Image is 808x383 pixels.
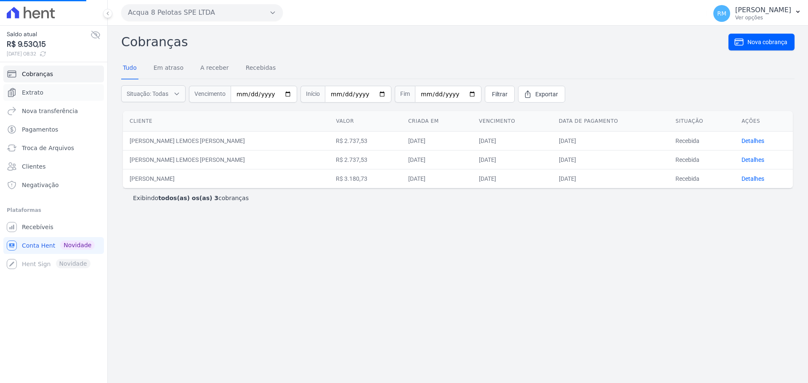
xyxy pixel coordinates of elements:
div: Plataformas [7,205,101,215]
span: [DATE] 08:32 [7,50,90,58]
a: Nova transferência [3,103,104,119]
td: R$ 2.737,53 [329,131,401,150]
a: A receber [199,58,231,79]
span: Troca de Arquivos [22,144,74,152]
p: Exibindo cobranças [133,194,249,202]
a: Filtrar [485,86,515,103]
a: Clientes [3,158,104,175]
td: [DATE] [472,131,552,150]
a: Tudo [121,58,138,79]
a: Detalhes [742,137,764,144]
span: Exportar [535,90,558,98]
td: [PERSON_NAME] LEMOES [PERSON_NAME] [123,131,329,150]
b: todos(as) os(as) 3 [158,195,218,201]
th: Ações [735,111,793,132]
td: Recebida [669,131,735,150]
a: Nova cobrança [728,34,795,50]
th: Cliente [123,111,329,132]
span: R$ 9.530,15 [7,39,90,50]
td: [DATE] [552,169,669,188]
button: Acqua 8 Pelotas SPE LTDA [121,4,283,21]
span: Saldo atual [7,30,90,39]
a: Conta Hent Novidade [3,237,104,254]
span: Início [300,86,325,103]
a: Pagamentos [3,121,104,138]
td: [PERSON_NAME] [123,169,329,188]
td: [DATE] [401,150,472,169]
a: Em atraso [152,58,185,79]
span: Nova transferência [22,107,78,115]
td: [DATE] [552,150,669,169]
span: Negativação [22,181,59,189]
td: [DATE] [552,131,669,150]
p: [PERSON_NAME] [735,6,791,14]
th: Valor [329,111,401,132]
a: Extrato [3,84,104,101]
button: RM [PERSON_NAME] Ver opções [707,2,808,25]
td: Recebida [669,169,735,188]
a: Detalhes [742,156,764,163]
span: Nova cobrança [747,38,787,46]
nav: Sidebar [7,66,101,272]
td: [DATE] [472,150,552,169]
p: Ver opções [735,14,791,21]
span: Filtrar [492,90,508,98]
td: R$ 3.180,73 [329,169,401,188]
span: Cobranças [22,70,53,78]
span: Fim [395,86,415,103]
span: RM [717,11,726,16]
td: R$ 2.737,53 [329,150,401,169]
a: Troca de Arquivos [3,140,104,156]
td: [DATE] [472,169,552,188]
th: Data de pagamento [552,111,669,132]
a: Exportar [518,86,565,103]
span: Situação: Todas [127,90,168,98]
span: Clientes [22,162,45,171]
th: Criada em [401,111,472,132]
span: Recebíveis [22,223,53,231]
h2: Cobranças [121,32,728,51]
th: Situação [669,111,735,132]
button: Situação: Todas [121,85,186,102]
td: [PERSON_NAME] LEMOES [PERSON_NAME] [123,150,329,169]
span: Extrato [22,88,43,97]
a: Cobranças [3,66,104,82]
a: Detalhes [742,175,764,182]
th: Vencimento [472,111,552,132]
td: Recebida [669,150,735,169]
a: Recebíveis [3,219,104,235]
span: Vencimento [189,86,231,103]
a: Recebidas [244,58,278,79]
a: Negativação [3,177,104,193]
span: Conta Hent [22,241,55,250]
td: [DATE] [401,131,472,150]
span: Novidade [60,240,95,250]
td: [DATE] [401,169,472,188]
span: Pagamentos [22,125,58,134]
